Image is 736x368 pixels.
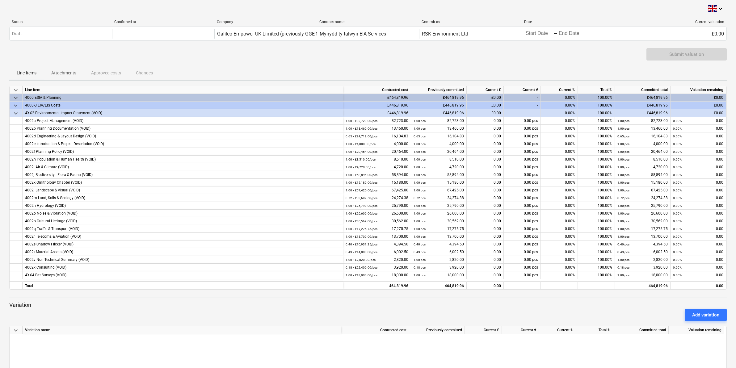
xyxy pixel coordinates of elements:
[578,102,615,109] div: 100.00%
[414,196,426,200] small: 0.72 pcs
[346,119,377,123] small: 1.00 × £82,723.00 / pcs
[346,150,377,153] small: 1.00 × £20,464.00 / pcs
[467,86,504,94] div: Current £
[414,217,464,225] div: 30,562.00
[467,282,504,289] div: 0.00
[25,171,340,179] div: 4002j Biodiversity - Flora & Fauna (VOID)
[685,309,727,321] button: Add variation
[578,217,615,225] div: 100.00%
[502,326,539,334] div: Current #
[541,171,578,179] div: 0.00%
[613,326,669,334] div: Committed total
[51,70,76,76] p: Attachments
[617,148,668,156] div: 20,464.00
[414,225,464,233] div: 17,275.75
[504,86,541,94] div: Current #
[467,179,504,186] div: 0.00
[414,171,464,179] div: 58,894.00
[467,163,504,171] div: 0.00
[422,20,519,24] div: Commit as
[414,132,464,140] div: 16,104.83
[346,235,377,238] small: 1.00 × £13,700.00 / pcs
[504,225,541,233] div: 0.00 pcs
[467,240,504,248] div: 0.00
[617,156,668,163] div: 8,510.00
[467,256,504,264] div: 0.00
[673,181,682,184] small: 0.00%
[467,140,504,148] div: 0.00
[673,212,682,215] small: 0.00%
[617,225,668,233] div: 17,275.75
[673,225,723,233] div: 0.00
[673,135,682,138] small: 0.00%
[541,248,578,256] div: 0.00%
[217,31,355,37] div: Galileo Empower UK Limited (previously GGE Scotland Limited)
[615,282,671,289] div: 464,819.96
[414,233,464,240] div: 13,700.00
[114,20,212,24] div: Confirmed at
[504,163,541,171] div: 0.00 pcs
[467,202,504,210] div: 0.00
[578,202,615,210] div: 100.00%
[673,233,723,240] div: 0.00
[673,194,723,202] div: 0.00
[504,179,541,186] div: 0.00 pcs
[343,109,411,117] div: £446,819.96
[673,217,723,225] div: 0.00
[346,158,376,161] small: 1.00 × £8,510.00 / pcs
[346,227,377,231] small: 1.00 × £17,275.75 / pcs
[467,156,504,163] div: 0.00
[12,102,19,109] span: keyboard_arrow_down
[346,171,408,179] div: 58,894.00
[673,189,682,192] small: 0.00%
[346,233,408,240] div: 13,700.00
[504,171,541,179] div: 0.00 pcs
[346,125,408,132] div: 13,460.00
[541,256,578,264] div: 0.00%
[617,125,668,132] div: 13,460.00
[467,225,504,233] div: 0.00
[578,194,615,202] div: 100.00%
[467,271,504,279] div: 0.00
[692,311,719,319] div: Add variation
[541,240,578,248] div: 0.00%
[576,326,613,334] div: Total %
[504,240,541,248] div: 0.00 pcs
[346,189,377,192] small: 1.00 × £67,425.00 / pcs
[414,127,426,130] small: 1.00 pcs
[617,204,629,207] small: 1.00 pcs
[673,204,682,207] small: 0.00%
[346,156,408,163] div: 8,510.00
[17,70,36,76] p: Line-items
[467,217,504,225] div: 0.00
[12,31,22,37] p: Draft
[578,240,615,248] div: 100.00%
[673,127,682,130] small: 0.00%
[541,264,578,271] div: 0.00%
[467,194,504,202] div: 0.00
[541,156,578,163] div: 0.00%
[504,248,541,256] div: 0.00 pcs
[414,181,426,184] small: 1.00 pcs
[504,102,541,109] div: -
[673,196,682,200] small: 0.00%
[25,109,340,117] div: 4XX2 Environmental Impact Statement (VOID)
[414,189,426,192] small: 1.00 pcs
[504,202,541,210] div: 0.00 pcs
[414,135,426,138] small: 0.65 pcs
[414,204,426,207] small: 1.00 pcs
[617,210,668,217] div: 26,600.00
[673,220,682,223] small: 0.00%
[578,256,615,264] div: 100.00%
[414,210,464,217] div: 26,600.00
[465,326,502,334] div: Current £
[671,86,726,94] div: Valuation remaining
[617,150,629,153] small: 1.00 pcs
[617,220,629,223] small: 1.00 pcs
[673,142,682,146] small: 0.00%
[578,156,615,163] div: 100.00%
[346,212,377,215] small: 1.00 × £26,600.00 / pcs
[504,117,541,125] div: 0.00 pcs
[504,109,541,117] div: -
[673,179,723,186] div: 0.00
